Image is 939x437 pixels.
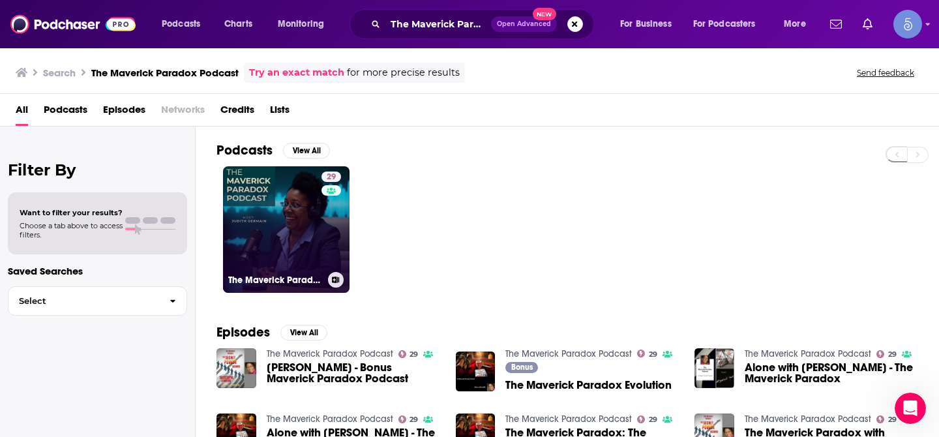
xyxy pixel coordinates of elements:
[398,415,419,423] a: 29
[745,362,918,384] a: Alone with Judith - The Maverick Paradox
[410,417,418,423] span: 29
[497,21,551,27] span: Open Advanced
[491,16,557,32] button: Open AdvancedNew
[511,363,533,371] span: Bonus
[888,417,897,423] span: 29
[893,10,922,38] span: Logged in as Spiral5-G1
[161,99,205,126] span: Networks
[8,286,187,316] button: Select
[216,142,330,158] a: PodcastsView All
[745,362,918,384] span: Alone with [PERSON_NAME] - The Maverick Paradox
[216,142,273,158] h2: Podcasts
[620,15,672,33] span: For Business
[216,324,270,340] h2: Episodes
[269,14,341,35] button: open menu
[91,67,239,79] h3: The Maverick Paradox Podcast
[20,208,123,217] span: Want to filter your results?
[153,14,217,35] button: open menu
[10,12,136,37] img: Podchaser - Follow, Share and Rate Podcasts
[637,350,657,357] a: 29
[321,172,341,182] a: 29
[456,352,496,391] img: The Maverick Paradox Evolution
[283,143,330,158] button: View All
[784,15,806,33] span: More
[267,362,440,384] span: [PERSON_NAME] - Bonus Maverick Paradox Podcast
[20,221,123,239] span: Choose a tab above to access filters.
[362,9,606,39] div: Search podcasts, credits, & more...
[505,348,632,359] a: The Maverick Paradox Podcast
[745,348,871,359] a: The Maverick Paradox Podcast
[876,415,897,423] a: 29
[398,350,419,358] a: 29
[8,265,187,277] p: Saved Searches
[649,352,657,357] span: 29
[775,14,822,35] button: open menu
[103,99,145,126] a: Episodes
[16,99,28,126] a: All
[347,65,460,80] span: for more precise results
[505,414,632,425] a: The Maverick Paradox Podcast
[694,348,734,388] img: Alone with Judith - The Maverick Paradox
[280,325,327,340] button: View All
[216,324,327,340] a: EpisodesView All
[8,160,187,179] h2: Filter By
[410,352,418,357] span: 29
[825,13,847,35] a: Show notifications dropdown
[267,362,440,384] a: Joe Lawrence - Bonus Maverick Paradox Podcast
[611,14,688,35] button: open menu
[745,414,871,425] a: The Maverick Paradox Podcast
[857,13,878,35] a: Show notifications dropdown
[876,350,897,358] a: 29
[278,15,324,33] span: Monitoring
[637,415,657,423] a: 29
[44,99,87,126] a: Podcasts
[888,352,897,357] span: 29
[649,417,657,423] span: 29
[43,67,76,79] h3: Search
[220,99,254,126] a: Credits
[270,99,290,126] a: Lists
[853,67,918,78] button: Send feedback
[216,14,260,35] a: Charts
[693,15,756,33] span: For Podcasters
[216,348,256,388] img: Joe Lawrence - Bonus Maverick Paradox Podcast
[533,8,556,20] span: New
[267,414,393,425] a: The Maverick Paradox Podcast
[893,10,922,38] img: User Profile
[162,15,200,33] span: Podcasts
[385,14,491,35] input: Search podcasts, credits, & more...
[8,297,159,305] span: Select
[228,275,323,286] h3: The Maverick Paradox Podcast
[893,10,922,38] button: Show profile menu
[505,380,672,391] a: The Maverick Paradox Evolution
[267,348,393,359] a: The Maverick Paradox Podcast
[224,15,252,33] span: Charts
[223,166,350,293] a: 29The Maverick Paradox Podcast
[327,171,336,184] span: 29
[685,14,775,35] button: open menu
[895,393,926,424] iframe: Intercom live chat
[249,65,344,80] a: Try an exact match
